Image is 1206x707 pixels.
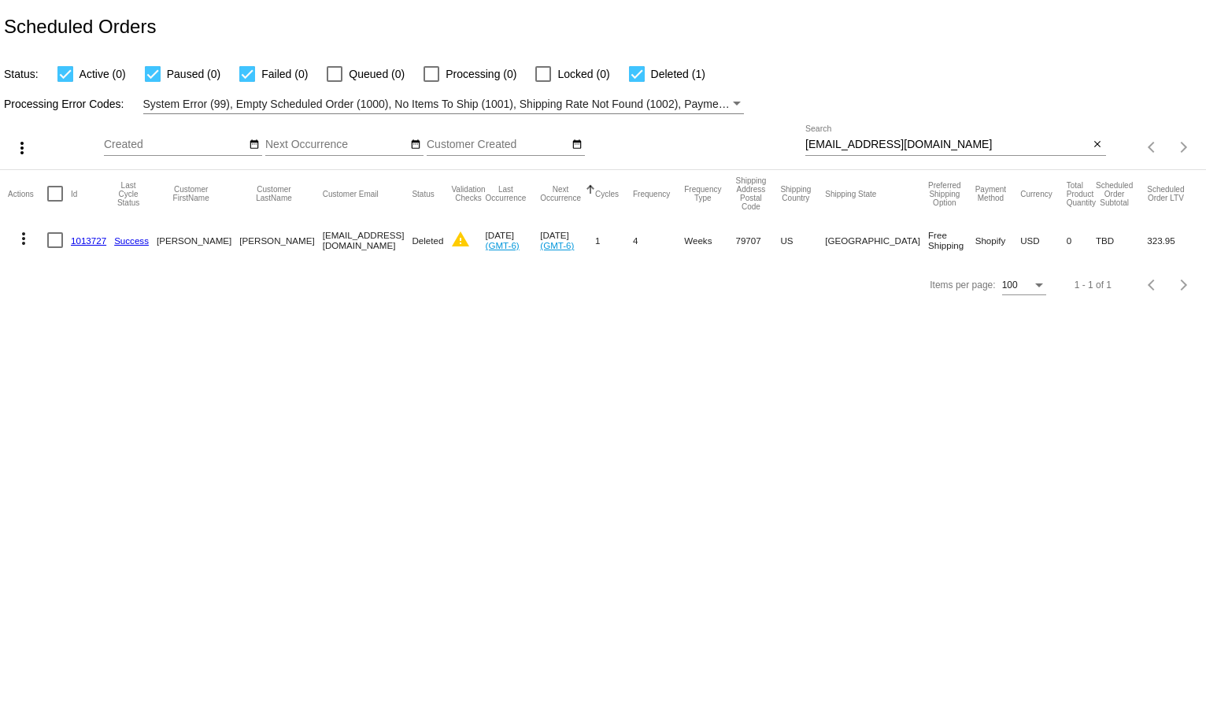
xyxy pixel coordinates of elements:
mat-cell: [PERSON_NAME] [157,217,239,263]
button: Previous page [1137,269,1168,301]
mat-cell: 0 [1067,217,1096,263]
span: Processing (0) [446,65,516,83]
div: Items per page: [930,279,995,291]
mat-cell: Weeks [684,217,735,263]
span: 100 [1002,279,1018,291]
button: Next page [1168,269,1200,301]
button: Change sorting for Cycles [595,189,619,198]
span: Queued (0) [349,65,405,83]
button: Change sorting for Status [412,189,434,198]
mat-cell: [GEOGRAPHIC_DATA] [825,217,928,263]
button: Change sorting for CustomerEmail [323,189,379,198]
span: Status: [4,68,39,80]
mat-cell: [PERSON_NAME] [239,217,322,263]
button: Change sorting for CustomerFirstName [157,185,225,202]
mat-cell: Shopify [975,217,1020,263]
span: Active (0) [80,65,126,83]
mat-icon: close [1092,139,1103,151]
mat-icon: warning [451,230,470,249]
button: Change sorting for FrequencyType [684,185,721,202]
input: Search [805,139,1089,151]
mat-header-cell: Total Product Quantity [1067,170,1096,217]
mat-icon: more_vert [14,229,33,248]
button: Change sorting for CurrencyIso [1020,189,1052,198]
mat-header-cell: Validation Checks [451,170,485,217]
button: Clear [1089,137,1106,154]
button: Change sorting for Subtotal [1096,181,1133,207]
mat-cell: TBD [1096,217,1147,263]
button: Change sorting for LastOccurrenceUtc [486,185,527,202]
button: Change sorting for PaymentMethod.Type [975,185,1006,202]
button: Change sorting for ShippingCountry [780,185,811,202]
mat-cell: [DATE] [540,217,595,263]
mat-cell: US [780,217,825,263]
input: Created [104,139,246,151]
mat-cell: 79707 [735,217,780,263]
span: Paused (0) [167,65,220,83]
div: 1 - 1 of 1 [1075,279,1112,291]
span: Deleted (1) [651,65,705,83]
mat-cell: 323.95 [1147,217,1198,263]
mat-icon: date_range [249,139,260,151]
mat-icon: date_range [410,139,421,151]
button: Change sorting for LifetimeValue [1147,185,1184,202]
h2: Scheduled Orders [4,16,156,38]
input: Next Occurrence [265,139,407,151]
mat-cell: 1 [595,217,633,263]
button: Change sorting for ShippingPostcode [735,176,766,211]
button: Change sorting for Frequency [633,189,670,198]
mat-cell: 4 [633,217,684,263]
mat-select: Filter by Processing Error Codes [143,94,745,114]
a: (GMT-6) [486,240,520,250]
mat-cell: Free Shipping [928,217,975,263]
button: Change sorting for Id [71,189,77,198]
button: Change sorting for LastProcessingCycleId [114,181,142,207]
span: Locked (0) [557,65,609,83]
button: Change sorting for NextOccurrenceUtc [540,185,581,202]
a: Success [114,235,149,246]
mat-cell: USD [1020,217,1067,263]
mat-select: Items per page: [1002,280,1046,291]
a: 1013727 [71,235,106,246]
mat-icon: more_vert [13,139,31,157]
button: Change sorting for ShippingState [825,189,876,198]
button: Change sorting for CustomerLastName [239,185,308,202]
input: Customer Created [427,139,568,151]
mat-header-cell: Actions [8,170,47,217]
span: Failed (0) [261,65,308,83]
mat-cell: [EMAIL_ADDRESS][DOMAIN_NAME] [323,217,412,263]
mat-cell: [DATE] [486,217,541,263]
mat-icon: date_range [572,139,583,151]
span: Processing Error Codes: [4,98,124,110]
button: Next page [1168,131,1200,163]
a: (GMT-6) [540,240,574,250]
button: Change sorting for PreferredShippingOption [928,181,961,207]
button: Previous page [1137,131,1168,163]
span: Deleted [412,235,443,246]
